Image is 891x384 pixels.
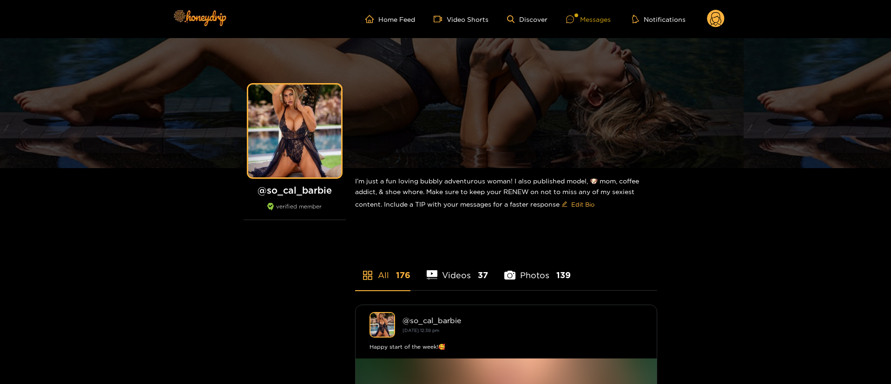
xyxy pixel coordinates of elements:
[355,248,410,290] li: All
[427,248,488,290] li: Videos
[370,312,395,338] img: so_cal_barbie
[355,168,657,219] div: I’m just a fun loving bubbly adventurous woman! I also published model, 🐶 mom, coffee addict, & s...
[403,316,643,325] div: @ so_cal_barbie
[629,14,688,24] button: Notifications
[365,15,415,23] a: Home Feed
[365,15,378,23] span: home
[478,269,488,281] span: 37
[434,15,447,23] span: video-camera
[403,328,439,333] small: [DATE] 12:38 pm
[571,200,594,209] span: Edit Bio
[434,15,488,23] a: Video Shorts
[244,184,346,196] h1: @ so_cal_barbie
[556,269,571,281] span: 139
[504,248,571,290] li: Photos
[362,270,373,281] span: appstore
[560,197,596,212] button: editEdit Bio
[370,342,643,351] div: Happy start of the week!🥰
[507,15,548,23] a: Discover
[396,269,410,281] span: 176
[561,201,568,208] span: edit
[244,203,346,220] div: verified member
[566,14,611,25] div: Messages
